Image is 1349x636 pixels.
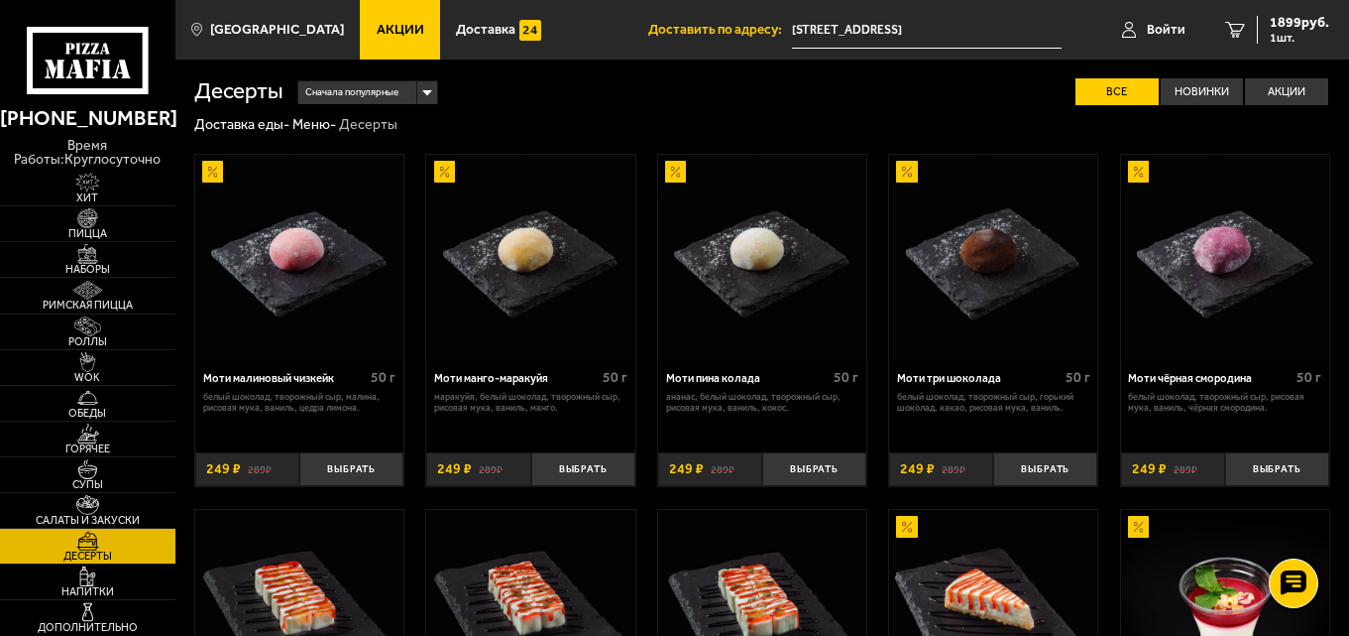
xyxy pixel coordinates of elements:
[426,155,634,361] a: АкционныйМоти манго-маракуйя
[1066,369,1090,386] span: 50 г
[531,452,635,487] button: Выбрать
[1128,516,1149,537] img: Акционный
[762,452,866,487] button: Выбрать
[896,516,917,537] img: Акционный
[993,452,1097,487] button: Выбрать
[479,462,503,476] s: 289 ₽
[299,452,403,487] button: Выбрать
[194,80,283,103] h1: Десерты
[669,462,704,476] span: 249 ₽
[666,391,859,414] p: ананас, белый шоколад, творожный сыр, рисовая мука, ваниль, кокос.
[434,372,598,386] div: Моти манго-маракуйя
[792,12,1062,49] input: Ваш адрес доставки
[371,369,395,386] span: 50 г
[1296,369,1321,386] span: 50 г
[665,161,686,182] img: Акционный
[194,116,289,133] a: Доставка еды-
[195,155,403,361] a: АкционныйМоти малиновый чизкейк
[305,79,398,106] span: Сначала популярные
[896,161,917,182] img: Акционный
[1128,391,1321,414] p: белый шоколад, творожный сыр, рисовая мука, ваниль, чёрная смородина.
[203,372,367,386] div: Моти малиновый чизкейк
[437,462,472,476] span: 249 ₽
[210,23,344,37] span: [GEOGRAPHIC_DATA]
[659,155,865,361] img: Моти пина колада
[666,372,830,386] div: Моти пина колада
[1128,161,1149,182] img: Акционный
[1147,23,1185,37] span: Войти
[658,155,866,361] a: АкционныйМоти пина колада
[1121,155,1329,361] a: АкционныйМоти чёрная смородина
[648,23,792,37] span: Доставить по адресу:
[248,462,272,476] s: 289 ₽
[900,462,935,476] span: 249 ₽
[603,369,627,386] span: 50 г
[456,23,515,37] span: Доставка
[1225,452,1329,487] button: Выбрать
[339,116,397,134] div: Десерты
[377,23,424,37] span: Акции
[834,369,858,386] span: 50 г
[434,161,455,182] img: Акционный
[942,462,965,476] s: 289 ₽
[1122,155,1328,361] img: Моти чёрная смородина
[890,155,1096,361] img: Моти три шоколада
[292,116,336,133] a: Меню-
[428,155,634,361] img: Моти манго-маракуйя
[1128,372,1292,386] div: Моти чёрная смородина
[196,155,402,361] img: Моти малиновый чизкейк
[889,155,1097,361] a: АкционныйМоти три шоколада
[897,391,1090,414] p: белый шоколад, творожный сыр, горький шоколад, какао, рисовая мука, ваниль.
[1270,16,1329,30] span: 1899 руб.
[897,372,1061,386] div: Моти три шоколада
[1174,462,1197,476] s: 289 ₽
[711,462,734,476] s: 289 ₽
[434,391,627,414] p: маракуйя, белый шоколад, творожный сыр, рисовая мука, ваниль, манго.
[1270,32,1329,44] span: 1 шт.
[206,462,241,476] span: 249 ₽
[203,391,396,414] p: белый шоколад, творожный сыр, малина, рисовая мука, ваниль, цедра лимона.
[1075,78,1159,105] label: Все
[519,20,540,41] img: 15daf4d41897b9f0e9f617042186c801.svg
[1132,462,1167,476] span: 249 ₽
[202,161,223,182] img: Акционный
[1245,78,1328,105] label: Акции
[1161,78,1244,105] label: Новинки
